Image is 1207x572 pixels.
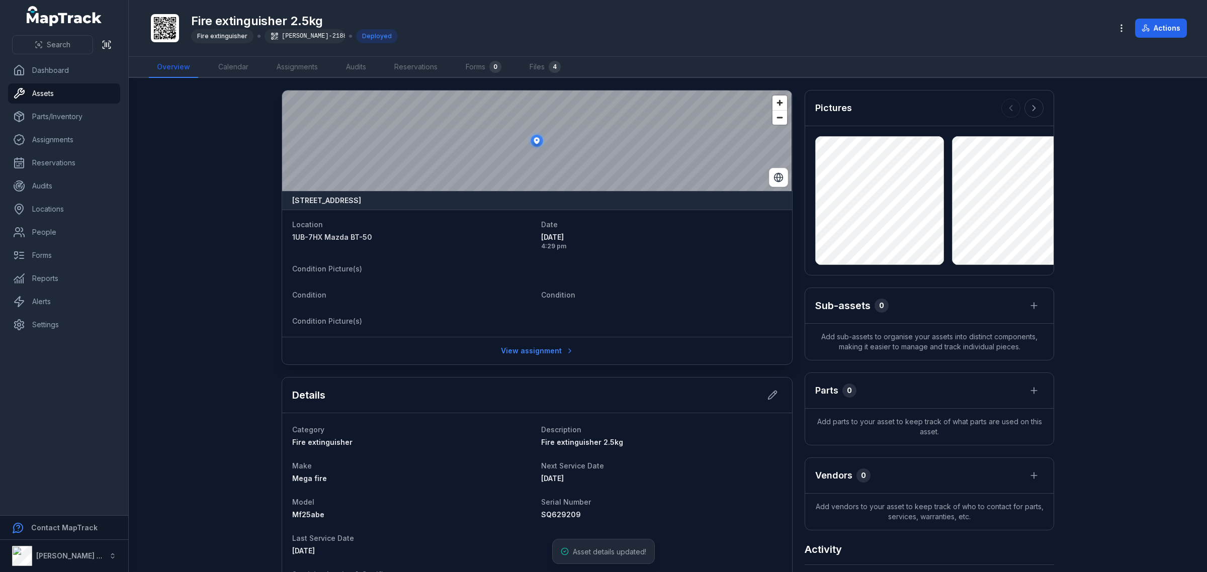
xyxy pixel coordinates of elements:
[875,299,889,313] div: 0
[292,498,314,506] span: Model
[815,468,852,483] h3: Vendors
[541,474,564,483] span: [DATE]
[292,196,361,206] strong: [STREET_ADDRESS]
[489,61,501,73] div: 0
[292,264,362,273] span: Condition Picture(s)
[386,57,446,78] a: Reservations
[856,468,871,483] div: 0
[338,57,374,78] a: Audits
[149,57,198,78] a: Overview
[541,232,782,250] time: 8/26/2025, 4:29:11 PM
[541,232,782,242] span: [DATE]
[292,461,312,470] span: Make
[292,317,362,325] span: Condition Picture(s)
[8,153,120,173] a: Reservations
[522,57,569,78] a: Files4
[8,268,120,289] a: Reports
[805,542,842,556] h2: Activity
[36,551,106,560] strong: [PERSON_NAME] Air
[8,292,120,312] a: Alerts
[541,220,558,229] span: Date
[541,242,782,250] span: 4:29 pm
[805,494,1054,530] span: Add vendors to your asset to keep track of who to contact for parts, services, warranties, etc.
[8,245,120,265] a: Forms
[541,474,564,483] time: 11/1/2025, 12:00:00 AM
[292,546,315,555] span: [DATE]
[541,461,604,470] span: Next Service Date
[494,341,580,360] a: View assignment
[47,40,70,50] span: Search
[1135,19,1187,38] button: Actions
[12,35,93,54] button: Search
[8,107,120,127] a: Parts/Inventory
[573,547,646,556] span: Asset details updated!
[8,315,120,335] a: Settings
[27,6,102,26] a: MapTrack
[842,384,856,398] div: 0
[269,57,326,78] a: Assignments
[197,32,247,40] span: Fire extinguisher
[541,425,581,434] span: Description
[292,510,324,519] span: Mf25abe
[292,233,372,241] span: 1UB-7HX Mazda BT-50
[292,291,326,299] span: Condition
[458,57,509,78] a: Forms0
[772,110,787,125] button: Zoom out
[356,29,398,43] div: Deployed
[210,57,256,78] a: Calendar
[191,13,398,29] h1: Fire extinguisher 2.5kg
[815,384,838,398] h3: Parts
[8,222,120,242] a: People
[8,199,120,219] a: Locations
[8,60,120,80] a: Dashboard
[541,510,581,519] span: SQ629209
[8,176,120,196] a: Audits
[292,546,315,555] time: 5/1/2025, 12:00:00 AM
[805,324,1054,360] span: Add sub-assets to organise your assets into distinct components, making it easier to manage and t...
[805,409,1054,445] span: Add parts to your asset to keep track of what parts are used on this asset.
[292,232,533,242] a: 1UB-7HX Mazda BT-50
[815,101,852,115] h3: Pictures
[292,474,327,483] span: Mega fire
[282,90,792,191] canvas: Map
[292,388,325,402] h2: Details
[541,438,623,446] span: Fire extinguisher 2.5kg
[292,438,353,446] span: Fire extinguisher
[292,220,323,229] span: Location
[8,83,120,104] a: Assets
[292,534,354,542] span: Last Service Date
[772,96,787,110] button: Zoom in
[769,168,788,187] button: Switch to Satellite View
[31,523,98,532] strong: Contact MapTrack
[292,425,324,434] span: Category
[541,291,575,299] span: Condition
[541,498,591,506] span: Serial Number
[8,130,120,150] a: Assignments
[265,29,345,43] div: [PERSON_NAME]-2188
[815,299,871,313] h2: Sub-assets
[549,61,561,73] div: 4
